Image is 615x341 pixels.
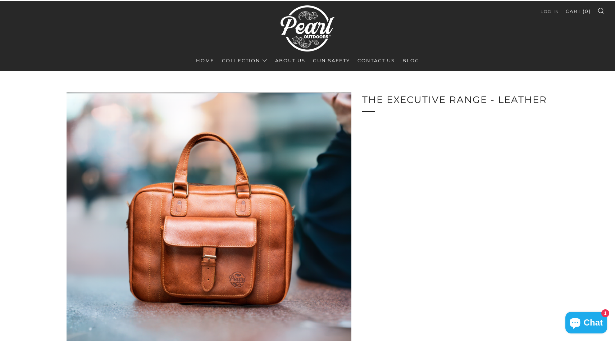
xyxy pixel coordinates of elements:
[222,55,268,66] a: Collection
[275,55,305,66] a: About Us
[402,55,419,66] a: Blog
[362,93,548,108] h1: The Executive Range - Leather
[357,55,395,66] a: Contact Us
[313,55,350,66] a: Gun Safety
[585,8,589,14] span: 0
[541,6,559,17] a: Log in
[563,312,609,335] inbox-online-store-chat: Shopify online store chat
[281,2,334,55] img: Pearl Outdoors | Luxury Leather Pistol Bags & Executive Range Bags
[196,55,214,66] a: Home
[566,5,591,17] a: Cart (0)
